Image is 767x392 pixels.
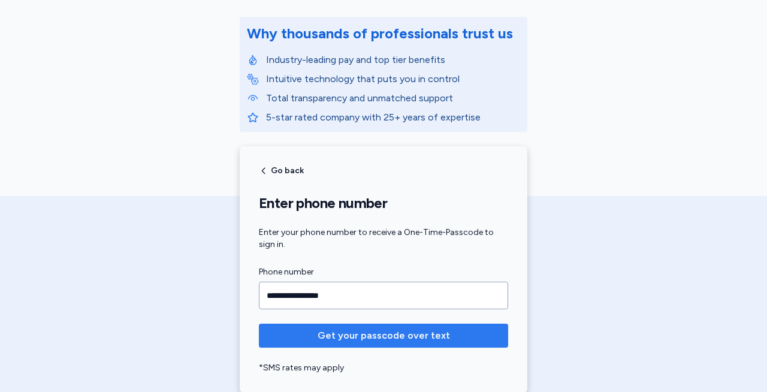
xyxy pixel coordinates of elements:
[259,227,508,251] div: Enter your phone number to receive a One-Time-Passcode to sign in.
[318,328,450,343] span: Get your passcode over text
[259,282,508,309] input: Phone number
[259,265,508,279] label: Phone number
[266,72,520,86] p: Intuitive technology that puts you in control
[247,24,513,43] div: Why thousands of professionals trust us
[259,166,304,176] button: Go back
[266,53,520,67] p: Industry-leading pay and top tier benefits
[271,167,304,175] span: Go back
[266,110,520,125] p: 5-star rated company with 25+ years of expertise
[259,324,508,348] button: Get your passcode over text
[259,194,508,212] h1: Enter phone number
[266,91,520,105] p: Total transparency and unmatched support
[259,362,508,374] div: *SMS rates may apply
